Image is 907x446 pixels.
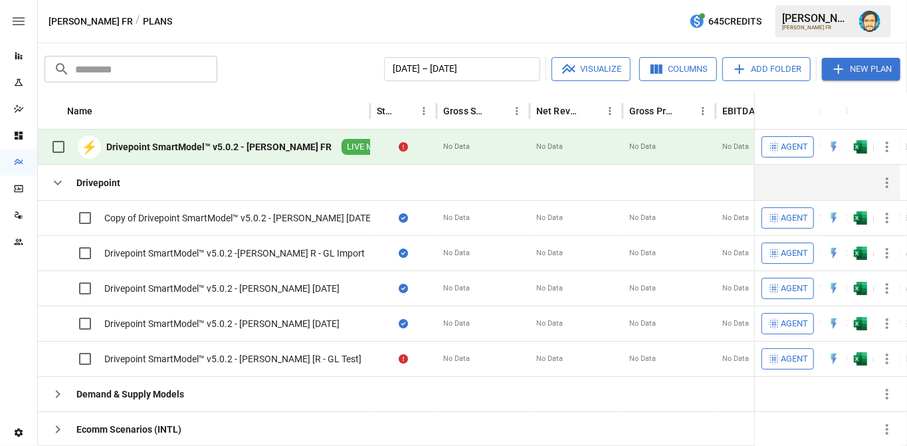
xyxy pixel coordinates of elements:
span: No Data [443,354,470,364]
span: Agent [781,352,808,367]
span: Agent [781,246,808,261]
img: excel-icon.76473adf.svg [854,317,867,330]
span: No Data [536,213,563,223]
div: Drivepoint SmartModel™ v5.0.2 - [PERSON_NAME] [DATE] [104,317,340,330]
button: Agent [761,243,814,264]
span: LIVE MODEL [342,141,400,154]
button: Dana Basken [851,3,888,40]
button: New Plan [822,58,900,80]
span: No Data [536,248,563,259]
button: Visualize [552,57,631,81]
button: Add Folder [722,57,811,81]
span: No Data [629,142,656,152]
span: No Data [536,142,563,152]
span: No Data [722,354,749,364]
div: Drivepoint SmartModel™ v5.0.2 - [PERSON_NAME] FR [106,140,332,154]
div: Sync complete [399,282,408,295]
span: No Data [443,283,470,294]
div: Open in Quick Edit [827,211,841,225]
div: Gross Profit [629,106,674,116]
div: Open in Excel [854,352,867,366]
div: Drivepoint SmartModel™ v5.0.2 -[PERSON_NAME] R - GL Import [104,247,365,260]
img: quick-edit-flash.b8aec18c.svg [827,247,841,260]
button: Sort [396,102,415,120]
img: quick-edit-flash.b8aec18c.svg [827,282,841,295]
div: Gross Sales [443,106,488,116]
div: Open in Excel [854,317,867,330]
div: EBITDA [722,106,755,116]
div: Open in Excel [854,211,867,225]
img: excel-icon.76473adf.svg [854,247,867,260]
span: Agent [781,211,808,226]
img: excel-icon.76473adf.svg [854,140,867,154]
div: Open in Quick Edit [827,247,841,260]
div: Ecomm Scenarios (INTL) [76,423,181,436]
div: Copy of Drivepoint SmartModel™ v5.0.2 - [PERSON_NAME] [DATE] [104,211,373,225]
span: No Data [629,283,656,294]
button: Agent [761,278,814,299]
button: Net Revenue column menu [601,102,619,120]
span: Agent [781,140,808,155]
span: No Data [722,248,749,259]
span: No Data [443,318,470,329]
div: ⚡ [78,136,101,159]
button: 645Credits [684,9,767,34]
img: excel-icon.76473adf.svg [854,352,867,366]
div: Open in Excel [854,247,867,260]
button: Gross Profit column menu [694,102,712,120]
button: Sort [675,102,694,120]
div: Open in Excel [854,140,867,154]
button: Sort [489,102,508,120]
div: Sync complete [399,317,408,330]
button: Sort [94,102,113,120]
div: Sync complete [399,211,408,225]
button: Status column menu [415,102,433,120]
div: Drivepoint SmartModel™ v5.0.2 - [PERSON_NAME] [DATE] [104,282,340,295]
img: excel-icon.76473adf.svg [854,211,867,225]
span: No Data [536,318,563,329]
span: No Data [629,213,656,223]
div: Open in Quick Edit [827,282,841,295]
div: [PERSON_NAME] FR [782,25,851,31]
div: Demand & Supply Models [76,388,184,401]
button: Gross Sales column menu [508,102,526,120]
img: quick-edit-flash.b8aec18c.svg [827,211,841,225]
span: No Data [722,283,749,294]
span: No Data [629,248,656,259]
button: Sort [582,102,601,120]
div: Name [67,106,93,116]
div: / [136,13,140,30]
span: No Data [443,142,470,152]
span: No Data [536,283,563,294]
span: No Data [443,248,470,259]
img: excel-icon.76473adf.svg [854,282,867,295]
div: Drivepoint SmartModel™ v5.0.2 - [PERSON_NAME] [R - GL Test] [104,352,361,366]
span: No Data [722,213,749,223]
div: Open in Quick Edit [827,352,841,366]
img: Dana Basken [859,11,880,32]
img: quick-edit-flash.b8aec18c.svg [827,140,841,154]
button: Agent [761,313,814,334]
span: Agent [781,316,808,332]
span: Agent [781,281,808,296]
button: Columns [639,57,717,81]
div: Open in Excel [854,282,867,295]
div: Net Revenue [536,106,581,116]
span: No Data [536,354,563,364]
button: Agent [761,348,814,370]
div: Sync complete [399,247,408,260]
span: No Data [629,318,656,329]
img: quick-edit-flash.b8aec18c.svg [827,317,841,330]
span: No Data [443,213,470,223]
div: Drivepoint [76,176,120,189]
button: [PERSON_NAME] FR [49,13,133,30]
span: No Data [722,318,749,329]
button: Sort [882,102,900,120]
button: Agent [761,136,814,158]
button: Agent [761,207,814,229]
div: Status [377,106,395,116]
span: 645 Credits [708,13,761,30]
span: No Data [629,354,656,364]
button: [DATE] – [DATE] [384,57,540,81]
